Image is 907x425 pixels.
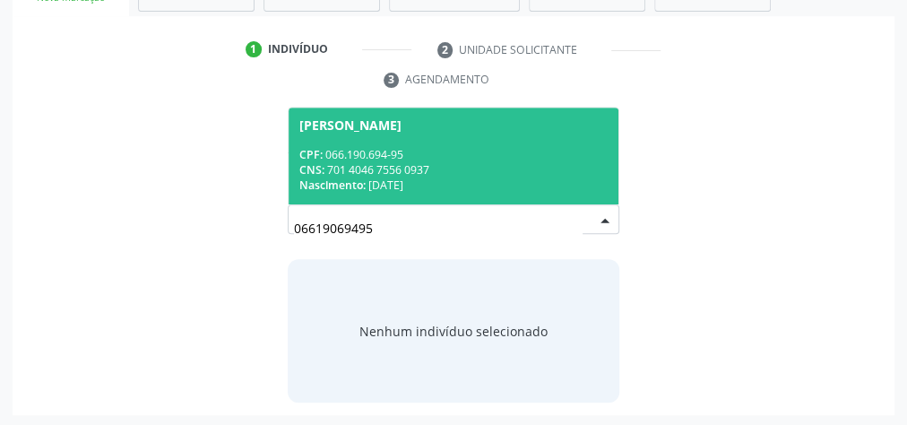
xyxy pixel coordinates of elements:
[288,108,619,164] p: Busque pelo nome, CNS ou CPF cadastrado para criar uma nova marcação. Você deve informar pelo men...
[299,147,323,162] span: CPF:
[246,41,262,57] div: 1
[299,118,402,133] div: [PERSON_NAME]
[268,41,328,57] div: Indivíduo
[299,162,324,178] span: CNS:
[299,162,608,178] div: 701 4046 7556 0937
[299,178,608,193] div: [DATE]
[359,322,548,341] div: Nenhum indivíduo selecionado
[294,211,583,247] input: Busque por nome, CNS ou CPF
[299,178,366,193] span: Nascimento:
[299,147,608,162] div: 066.190.694-95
